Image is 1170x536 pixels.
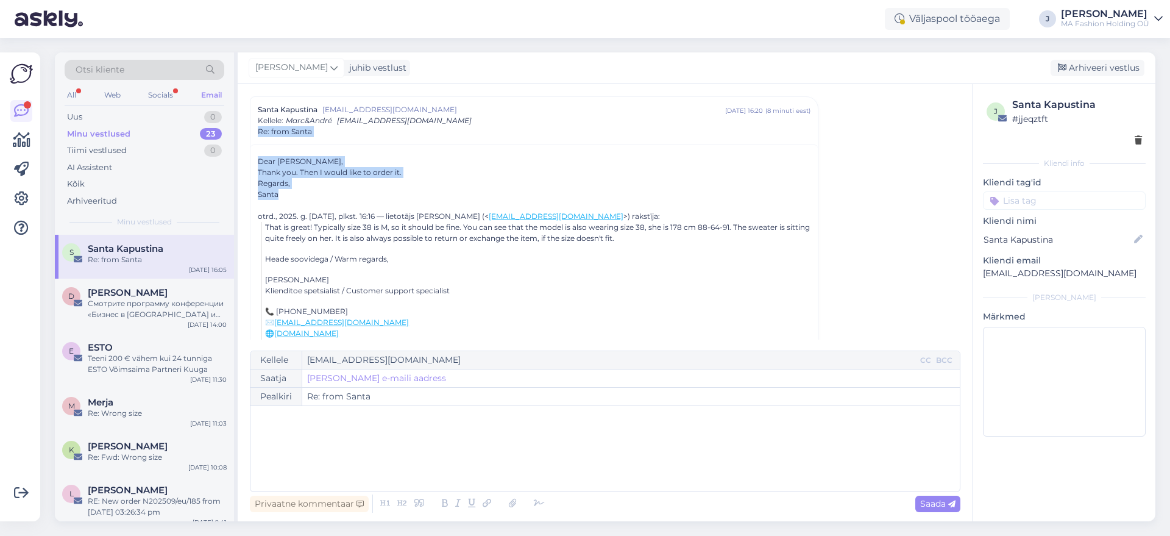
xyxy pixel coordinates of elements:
a: [EMAIL_ADDRESS][DOMAIN_NAME] [274,318,409,327]
div: CC [918,355,934,366]
p: Kliendi nimi [983,215,1146,227]
p: Märkmed [983,310,1146,323]
span: Merja [88,397,113,408]
div: Смотрите программу конференции «Бизнес в [GEOGRAPHIC_DATA] и [GEOGRAPHIC_DATA]: возможности и выз... [88,298,227,320]
div: Kellele [250,351,302,369]
div: [PERSON_NAME] [983,292,1146,303]
div: # jjeqztft [1012,112,1142,126]
div: Minu vestlused [67,128,130,140]
div: Email [199,87,224,103]
span: M [68,401,75,410]
div: [DATE] 16:20 [725,106,763,115]
span: Otsi kliente [76,63,124,76]
div: 23 [200,128,222,140]
div: [DATE] 10:08 [188,463,227,472]
div: Pealkiri [250,388,302,406]
div: Privaatne kommentaar [250,496,369,512]
div: Kliendi info [983,158,1146,169]
div: Re: Wrong size [88,408,227,419]
div: juhib vestlust [344,62,406,74]
span: [EMAIL_ADDRESS][DOMAIN_NAME] [337,116,472,125]
div: Web [102,87,123,103]
a: [DOMAIN_NAME] [274,329,339,338]
input: Write subject here... [302,388,960,406]
p: Kliendi email [983,254,1146,267]
span: Lin L [88,485,168,496]
span: Kälina Sarv [88,441,168,452]
span: E [69,346,74,356]
span: S [69,248,74,257]
p: 📞 [PHONE_NUMBER] ✉️ 🌐 [265,306,810,339]
span: j [994,107,998,116]
p: [PERSON_NAME] Klienditoe spetsialist / Customer support specialist [265,274,810,296]
div: [DATE] 14:00 [188,320,227,329]
span: K [69,445,74,454]
div: Uus [67,111,82,123]
div: Arhiveeri vestlus [1051,60,1144,76]
div: Arhiveeritud [67,195,117,207]
span: L [69,489,74,498]
div: Regards, [258,178,810,189]
div: ( 8 minuti eest ) [765,106,810,115]
p: That is great! Typically size 38 is M, so it should be fine. You can see that the model is also w... [265,222,810,244]
div: All [65,87,79,103]
div: Re: from Santa [88,254,227,265]
div: Santa Kapustina [1012,98,1142,112]
div: 0 [204,111,222,123]
div: [DATE] 9:41 [193,518,227,527]
div: Thank you. Then I would like to order it. [258,167,810,178]
span: Kellele : [258,116,283,125]
div: J [1039,10,1056,27]
div: Teeni 200 € vähem kui 24 tunniga ESTO Võimsaima Partneri Kuuga [88,353,227,375]
div: Väljaspool tööaega [885,8,1010,30]
span: [EMAIL_ADDRESS][DOMAIN_NAME] [322,104,725,115]
div: Tiimi vestlused [67,145,127,157]
div: [DATE] 11:30 [190,375,227,384]
span: Minu vestlused [117,216,172,227]
div: Saatja [250,370,302,387]
img: Askly Logo [10,62,33,85]
span: D [68,291,74,301]
div: AI Assistent [67,162,112,174]
span: Dmitri Fefilov [88,287,168,298]
input: Lisa tag [983,191,1146,210]
div: MA Fashion Holding OÜ [1061,19,1149,29]
p: Heade soovidega / Warm regards, [265,254,810,265]
span: [PERSON_NAME] [255,61,328,74]
span: Marc&André [286,116,332,125]
span: Re: from Santa [258,126,312,137]
div: Socials [146,87,175,103]
p: Kliendi tag'id [983,176,1146,189]
div: Dear [PERSON_NAME], [258,156,810,200]
div: Re: Fwd: Wrong size [88,452,227,463]
input: Recepient... [302,351,918,369]
a: [PERSON_NAME] e-maili aadress [307,372,446,385]
input: Lisa nimi [984,233,1132,246]
div: [DATE] 16:05 [189,265,227,274]
div: [DATE] 11:03 [190,419,227,428]
span: Santa Kapustina [88,243,163,254]
span: Santa Kapustina [258,104,317,115]
div: Santa [258,189,810,200]
span: Saada [920,498,955,509]
div: RE: New order N202509/eu/185 from [DATE] 03:26:34 pm [88,496,227,518]
span: ESTO [88,342,113,353]
div: Kõik [67,178,85,190]
div: BCC [934,355,955,366]
div: 0 [204,145,222,157]
a: [EMAIL_ADDRESS][DOMAIN_NAME] [489,212,623,221]
p: [EMAIL_ADDRESS][DOMAIN_NAME] [983,267,1146,280]
div: [PERSON_NAME] [1061,9,1149,19]
div: otrd., 2025. g. [DATE], plkst. 16:16 — lietotājs [PERSON_NAME] (< >) rakstīja: [258,211,810,222]
a: [PERSON_NAME]MA Fashion Holding OÜ [1061,9,1163,29]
